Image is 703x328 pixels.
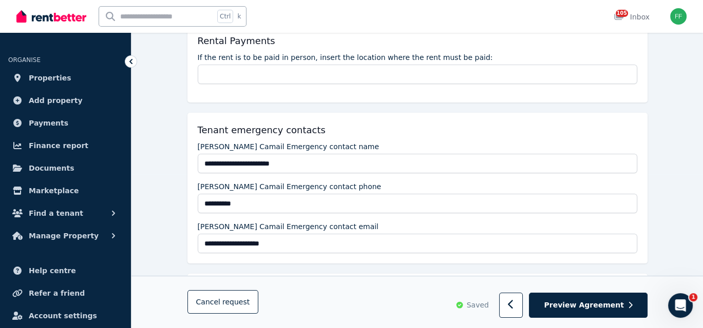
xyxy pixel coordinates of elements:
[29,162,74,174] span: Documents
[670,8,687,25] img: Frank frank@northwardrentals.com.au
[8,113,123,133] a: Payments
[8,283,123,303] a: Refer a friend
[222,297,250,307] span: request
[198,221,378,232] label: [PERSON_NAME] Camail Emergency contact email
[198,34,275,48] h5: Rental Payments
[29,94,83,107] span: Add property
[467,300,489,311] span: Saved
[29,264,76,277] span: Help centre
[8,225,123,246] button: Manage Property
[196,298,250,306] span: Cancel
[8,68,123,88] a: Properties
[16,9,86,24] img: RentBetter
[198,123,326,137] h5: Tenant emergency contacts
[29,230,99,242] span: Manage Property
[8,260,123,281] a: Help centre
[198,52,493,63] label: If the rent is to be paid in person, insert the location where the rent must be paid:
[544,300,623,311] span: Preview Agreement
[29,117,68,129] span: Payments
[29,72,71,84] span: Properties
[529,293,647,318] button: Preview Agreement
[29,139,88,152] span: Finance report
[8,90,123,111] a: Add property
[29,184,79,197] span: Marketplace
[29,310,97,322] span: Account settings
[198,141,379,152] label: [PERSON_NAME] Camail Emergency contact name
[614,12,650,22] div: Inbox
[198,181,382,192] label: [PERSON_NAME] Camail Emergency contact phone
[217,10,233,23] span: Ctrl
[187,291,259,314] button: Cancelrequest
[237,12,241,20] span: k
[29,207,83,219] span: Find a tenant
[29,287,85,299] span: Refer a friend
[8,135,123,156] a: Finance report
[8,56,41,64] span: ORGANISE
[8,305,123,326] a: Account settings
[8,203,123,223] button: Find a tenant
[668,293,693,318] iframe: Intercom live chat
[616,10,628,17] span: 105
[8,180,123,201] a: Marketplace
[8,158,123,178] a: Documents
[689,293,697,301] span: 1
